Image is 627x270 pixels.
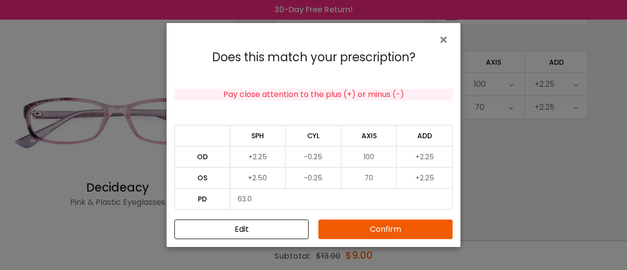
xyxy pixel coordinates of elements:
[397,125,453,146] td: ADD
[230,146,286,167] td: +2.25
[286,146,341,167] td: -0.25
[230,167,286,188] td: +2.50
[341,146,397,167] td: 100
[438,31,453,48] button: Close
[438,29,453,50] span: ×
[230,125,286,146] td: SPH
[230,188,453,210] td: 63.0
[341,125,397,146] td: AXIS
[397,146,453,167] td: +2.25
[341,167,397,188] td: 70
[397,167,453,188] td: +2.25
[286,167,341,188] td: -0.25
[174,50,453,65] h4: Does this match your prescription?
[174,220,309,239] button: Close
[318,220,453,239] button: Confirm
[286,125,341,146] td: CYL
[174,89,453,100] div: Pay close attention to the plus (+) or minus (-)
